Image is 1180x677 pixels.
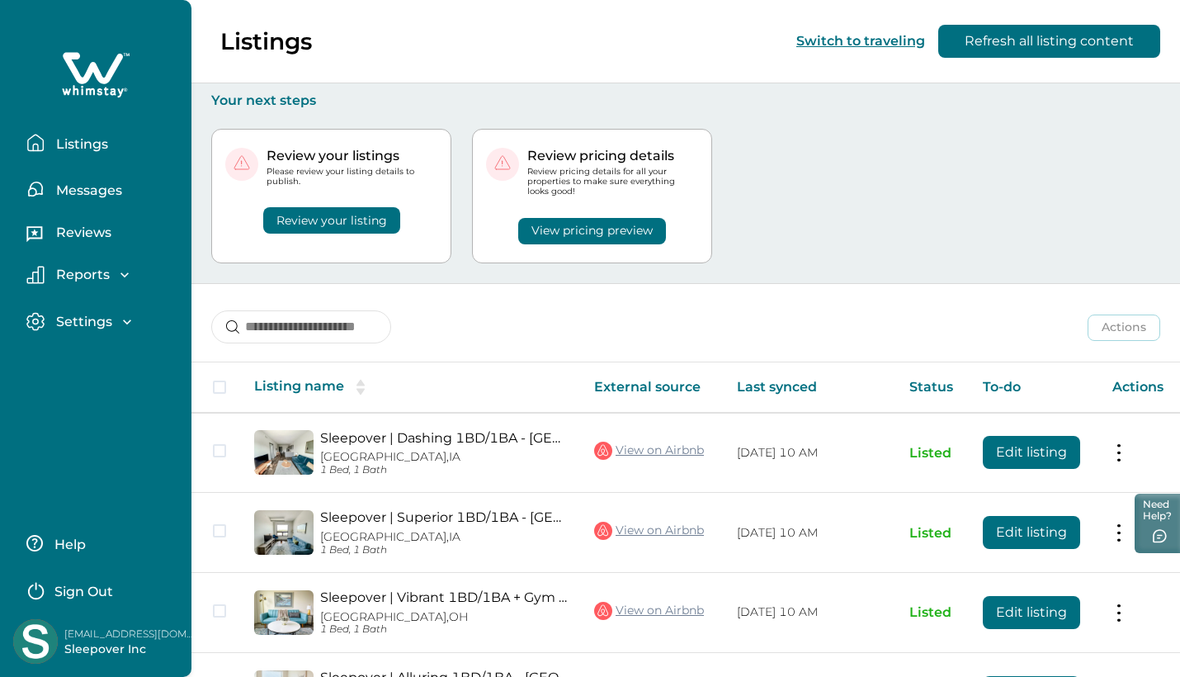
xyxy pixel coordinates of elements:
a: Sleepover | Dashing 1BD/1BA - [GEOGRAPHIC_DATA] [320,430,568,446]
button: sorting [344,379,377,395]
p: Messages [51,182,122,199]
p: Listings [51,136,108,153]
img: Whimstay Host [13,619,58,664]
button: Settings [26,312,178,331]
p: [GEOGRAPHIC_DATA], IA [320,450,568,464]
p: [DATE] 10 AM [737,525,883,542]
button: Actions [1088,315,1160,341]
p: 1 Bed, 1 Bath [320,623,568,636]
button: Listings [26,126,178,159]
p: Reports [51,267,110,283]
img: propertyImage_Sleepover | Dashing 1BD/1BA - Des Moines [254,430,314,475]
p: Your next steps [211,92,1160,109]
button: Sign Out [26,573,172,606]
p: [DATE] 10 AM [737,445,883,462]
th: External source [581,362,724,413]
a: View on Airbnb [594,520,704,542]
a: Sleepover | Superior 1BD/1BA - [GEOGRAPHIC_DATA] [320,509,568,525]
p: Review pricing details for all your properties to make sure everything looks good! [527,167,698,197]
p: Settings [51,314,112,330]
th: Status [896,362,970,413]
p: 1 Bed, 1 Bath [320,544,568,556]
p: Review pricing details [527,148,698,164]
button: View pricing preview [518,218,666,244]
p: [GEOGRAPHIC_DATA], OH [320,610,568,624]
button: Switch to traveling [796,33,925,49]
a: View on Airbnb [594,440,704,462]
a: View on Airbnb [594,600,704,622]
button: Messages [26,173,178,206]
button: Edit listing [983,436,1080,469]
button: Edit listing [983,596,1080,629]
p: Sleepover Inc [64,641,196,658]
button: Help [26,527,172,560]
p: 1 Bed, 1 Bath [320,464,568,476]
p: Help [50,537,86,553]
p: Listings [220,27,312,55]
button: Edit listing [983,516,1080,549]
button: Refresh all listing content [938,25,1160,58]
p: Listed [909,604,956,621]
th: Listing name [241,362,581,413]
img: propertyImage_Sleepover | Vibrant 1BD/1BA + Gym - Cincinnati [254,590,314,635]
button: Reviews [26,219,178,252]
th: Actions [1099,362,1180,413]
img: propertyImage_Sleepover | Superior 1BD/1BA - Des Moines [254,510,314,555]
p: Reviews [51,225,111,241]
p: [EMAIL_ADDRESS][DOMAIN_NAME] [64,626,196,642]
a: Sleepover | Vibrant 1BD/1BA + Gym - [GEOGRAPHIC_DATA] [320,589,568,605]
button: Review your listing [263,207,400,234]
p: Review your listings [267,148,437,164]
th: Last synced [724,362,896,413]
th: To-do [970,362,1099,413]
p: Listed [909,445,956,462]
p: Sign Out [54,584,113,600]
p: [DATE] 10 AM [737,604,883,621]
p: [GEOGRAPHIC_DATA], IA [320,530,568,544]
p: Please review your listing details to publish. [267,167,437,187]
p: Listed [909,525,956,542]
button: Reports [26,266,178,284]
